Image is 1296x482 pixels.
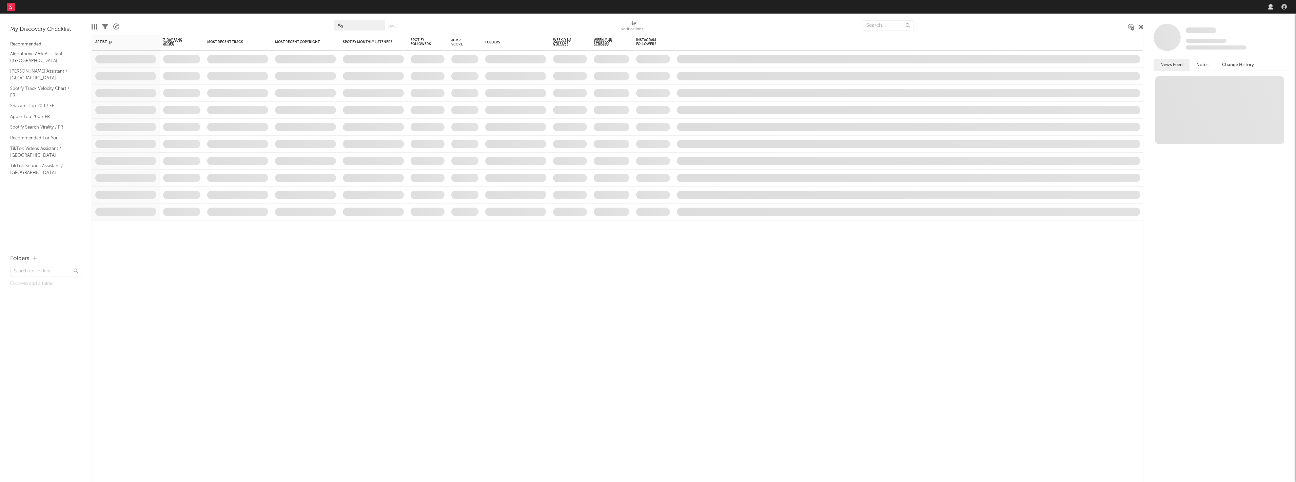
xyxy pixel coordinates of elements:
[1186,45,1246,50] span: 0 fans last week
[10,85,75,99] a: Spotify Track Velocity Chart / FR
[10,123,75,131] a: Spotify Search Virality / FR
[102,17,108,37] div: Filters
[10,255,30,263] div: Folders
[10,102,75,110] a: Shazam Top 200 / FR
[95,40,146,44] div: Artist
[10,267,81,276] input: Search for folders...
[10,25,81,34] div: My Discovery Checklist
[1186,27,1216,34] a: Some Artist
[1186,27,1216,33] span: Some Artist
[113,17,119,37] div: A&R Pipeline
[621,17,648,37] div: Notifications (Artist)
[10,280,81,288] div: Click to add a folder.
[207,40,258,44] div: Most Recent Track
[10,145,75,159] a: TikTok Videos Assistant / [GEOGRAPHIC_DATA]
[10,68,75,81] a: [PERSON_NAME] Assistant / [GEOGRAPHIC_DATA]
[10,40,81,49] div: Recommended
[10,134,75,142] a: Recommended For You
[1190,59,1215,71] button: Notes
[485,40,536,44] div: Folders
[553,38,577,46] span: Weekly US Streams
[163,38,190,46] span: 7-Day Fans Added
[1186,39,1226,43] span: Tracking Since: [DATE]
[863,20,914,31] input: Search...
[636,38,660,46] div: Instagram Followers
[10,113,75,120] a: Apple Top 200 / FR
[10,50,75,64] a: Algorithmic A&R Assistant ([GEOGRAPHIC_DATA])
[621,25,648,34] div: Notifications (Artist)
[594,38,619,46] span: Weekly UK Streams
[10,162,75,176] a: TikTok Sounds Assistant / [GEOGRAPHIC_DATA]
[1154,59,1190,71] button: News Feed
[411,38,434,46] div: Spotify Followers
[451,38,468,46] div: Jump Score
[1215,59,1261,71] button: Change History
[343,40,394,44] div: Spotify Monthly Listeners
[275,40,326,44] div: Most Recent Copyright
[92,17,97,37] div: Edit Columns
[388,24,396,28] button: Save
